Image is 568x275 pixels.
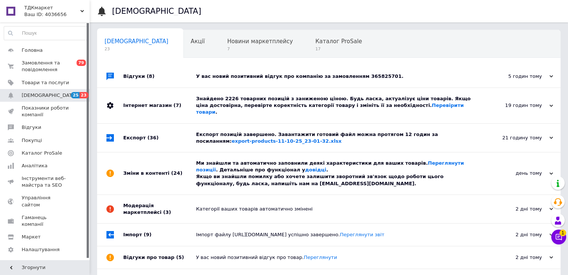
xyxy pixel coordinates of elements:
span: Інструменти веб-майстра та SEO [22,175,69,189]
span: (7) [173,102,181,108]
span: Товари та послуги [22,79,69,86]
span: 25 [71,92,80,98]
div: 2 дні тому [478,254,553,261]
span: Налаштування [22,246,60,253]
div: Імпорт [123,224,196,246]
span: (3) [163,209,171,215]
div: 19 годин тому [478,102,553,109]
div: У вас новий позитивний відгук про товар. [196,254,478,261]
div: 2 дні тому [478,231,553,238]
div: 5 годин тому [478,73,553,80]
input: Пошук [4,26,88,40]
span: [DEMOGRAPHIC_DATA] [22,92,77,99]
span: ТДКмаркет [24,4,80,11]
div: Категорії ваших товарів автоматично змінені [196,206,478,212]
div: Ваш ID: 4036656 [24,11,90,18]
span: Акції [191,38,205,45]
span: 17 [315,46,362,52]
div: 21 годину тому [478,135,553,141]
span: Покупці [22,137,42,144]
a: Переглянути [304,255,337,260]
a: export-products-11-10-25_23-01-32.xlsx [232,138,341,144]
span: Показники роботи компанії [22,105,69,118]
span: 23 [105,46,168,52]
span: Каталог ProSale [22,150,62,157]
button: Чат з покупцем1 [551,230,566,244]
span: (36) [148,135,159,140]
span: 7 [227,46,293,52]
div: Експорт [123,124,196,152]
span: [DEMOGRAPHIC_DATA] [105,38,168,45]
div: Зміни в контенті [123,152,196,195]
span: (9) [144,232,152,237]
div: Відгуки про товар [123,246,196,269]
div: Модерація маркетплейсі [123,195,196,223]
span: Аналітика [22,162,47,169]
div: день тому [478,170,553,177]
div: Знайдено 2226 товарних позицій з заниженою ціною. Будь ласка, актуалізує ціни товарів. Якщо ціна ... [196,95,478,116]
span: Замовлення та повідомлення [22,60,69,73]
span: Головна [22,47,43,54]
span: Каталог ProSale [315,38,362,45]
span: (5) [176,255,184,260]
span: (24) [171,170,182,176]
a: довідці [305,167,326,173]
span: Відгуки [22,124,41,131]
span: Управління сайтом [22,195,69,208]
span: 1 [559,230,566,236]
div: Відгуки [123,65,196,88]
span: Маркет [22,234,41,240]
div: Ми знайшли та автоматично заповнили деякі характеристики для ваших товарів. . Детальніше про функ... [196,160,478,187]
div: Інтернет магазин [123,88,196,123]
span: (8) [147,73,155,79]
div: У вас новий позитивний відгук про компанію за замовленням 365825701. [196,73,478,80]
span: Новини маркетплейсу [227,38,293,45]
div: Імпорт файлу [URL][DOMAIN_NAME] успішно завершено. [196,231,478,238]
div: Експорт позицій завершено. Завантажити готовий файл можна протягом 12 годин за посиланням: [196,131,478,145]
span: 23 [80,92,88,98]
span: Гаманець компанії [22,214,69,228]
h1: [DEMOGRAPHIC_DATA] [112,7,201,16]
div: 2 дні тому [478,206,553,212]
a: Переглянути звіт [340,232,384,237]
span: 79 [77,60,86,66]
